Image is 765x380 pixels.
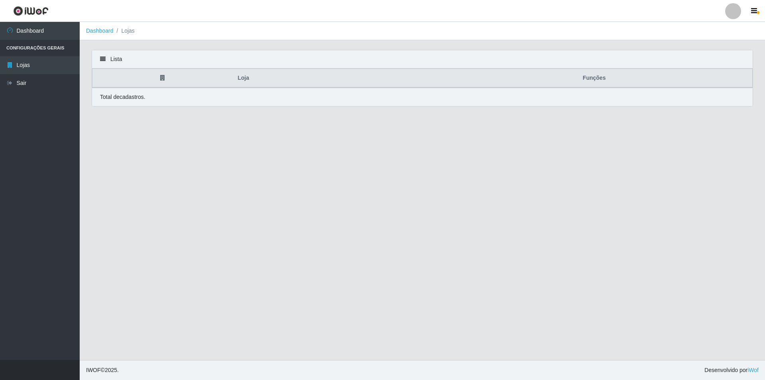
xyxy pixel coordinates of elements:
[86,366,119,374] span: © 2025 .
[233,69,436,88] th: Loja
[100,93,145,101] p: Total de cadastros.
[86,367,101,373] span: IWOF
[13,6,49,16] img: CoreUI Logo
[92,50,753,69] div: Lista
[747,367,759,373] a: iWof
[80,22,765,40] nav: breadcrumb
[436,69,753,88] th: Funções
[86,28,114,34] a: Dashboard
[114,27,135,35] li: Lojas
[704,366,759,374] span: Desenvolvido por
